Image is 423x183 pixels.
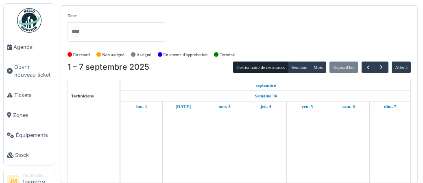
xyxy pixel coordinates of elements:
[17,8,41,33] img: Badge_color-CXgf-gQk.svg
[216,101,232,112] a: 3 septembre 2025
[382,101,398,112] a: 7 septembre 2025
[329,62,358,73] button: Aujourd'hui
[68,62,149,72] h2: 1 – 7 septembre 2025
[4,57,55,85] a: Ouvrir nouveau ticket
[4,105,55,125] a: Zones
[14,91,52,99] span: Tickets
[220,51,235,58] label: Terminé
[392,62,411,73] button: Aller à
[362,62,375,73] button: Précédent
[102,51,124,58] label: Non assigné
[13,43,52,51] span: Agenda
[4,37,55,57] a: Agenda
[288,62,310,73] button: Semaine
[71,26,79,37] input: Tous
[71,93,94,98] span: Techniciens
[134,101,149,112] a: 1 septembre 2025
[174,101,193,112] a: 2 septembre 2025
[68,12,77,19] label: Zone
[16,131,52,139] span: Équipements
[375,62,388,73] button: Suivant
[310,62,326,73] button: Mois
[299,101,315,112] a: 5 septembre 2025
[14,63,52,79] span: Ouvrir nouveau ticket
[254,80,278,90] a: 1 septembre 2025
[259,101,273,112] a: 4 septembre 2025
[73,51,90,58] label: En retard
[233,62,288,73] button: Gestionnaire de ressources
[163,51,207,58] label: En attente d'approbation
[253,91,279,101] a: Semaine 36
[22,172,52,179] div: Technicien
[340,101,357,112] a: 6 septembre 2025
[15,151,52,159] span: Stock
[4,145,55,165] a: Stock
[13,111,52,119] span: Zones
[4,125,55,145] a: Équipements
[137,51,151,58] label: Assigné
[4,85,55,105] a: Tickets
